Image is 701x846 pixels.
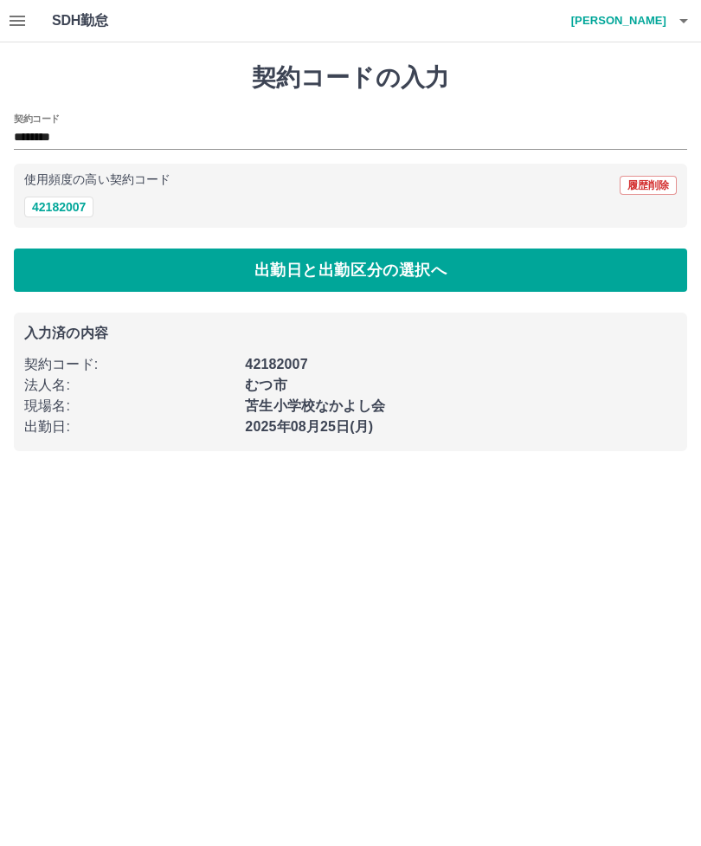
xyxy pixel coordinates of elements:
[24,417,235,437] p: 出勤日 :
[24,396,235,417] p: 現場名 :
[24,326,677,340] p: 入力済の内容
[245,419,373,434] b: 2025年08月25日(月)
[245,398,385,413] b: 苫生小学校なかよし会
[24,197,93,217] button: 42182007
[245,378,286,392] b: むつ市
[24,174,170,186] p: 使用頻度の高い契約コード
[245,357,307,371] b: 42182007
[620,176,677,195] button: 履歴削除
[14,112,60,126] h2: 契約コード
[14,63,687,93] h1: 契約コードの入力
[14,249,687,292] button: 出勤日と出勤区分の選択へ
[24,375,235,396] p: 法人名 :
[24,354,235,375] p: 契約コード :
